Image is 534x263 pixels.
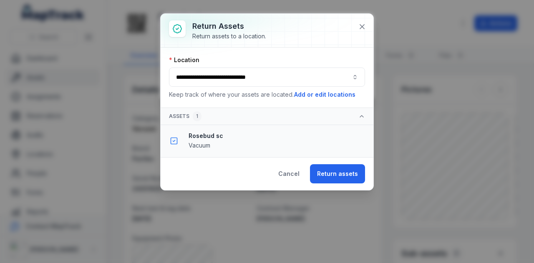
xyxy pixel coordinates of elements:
label: Location [169,56,199,64]
span: Assets [169,111,202,121]
p: Keep track of where your assets are located. [169,90,365,99]
button: Return assets [310,164,365,183]
div: Return assets to a location. [192,32,266,40]
div: 1 [193,111,202,121]
button: Add or edit locations [294,90,356,99]
button: Assets1 [161,108,373,125]
button: Cancel [271,164,307,183]
strong: Rosebud sc [189,132,366,140]
h3: Return assets [192,20,266,32]
span: Vacuum [189,142,210,149]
